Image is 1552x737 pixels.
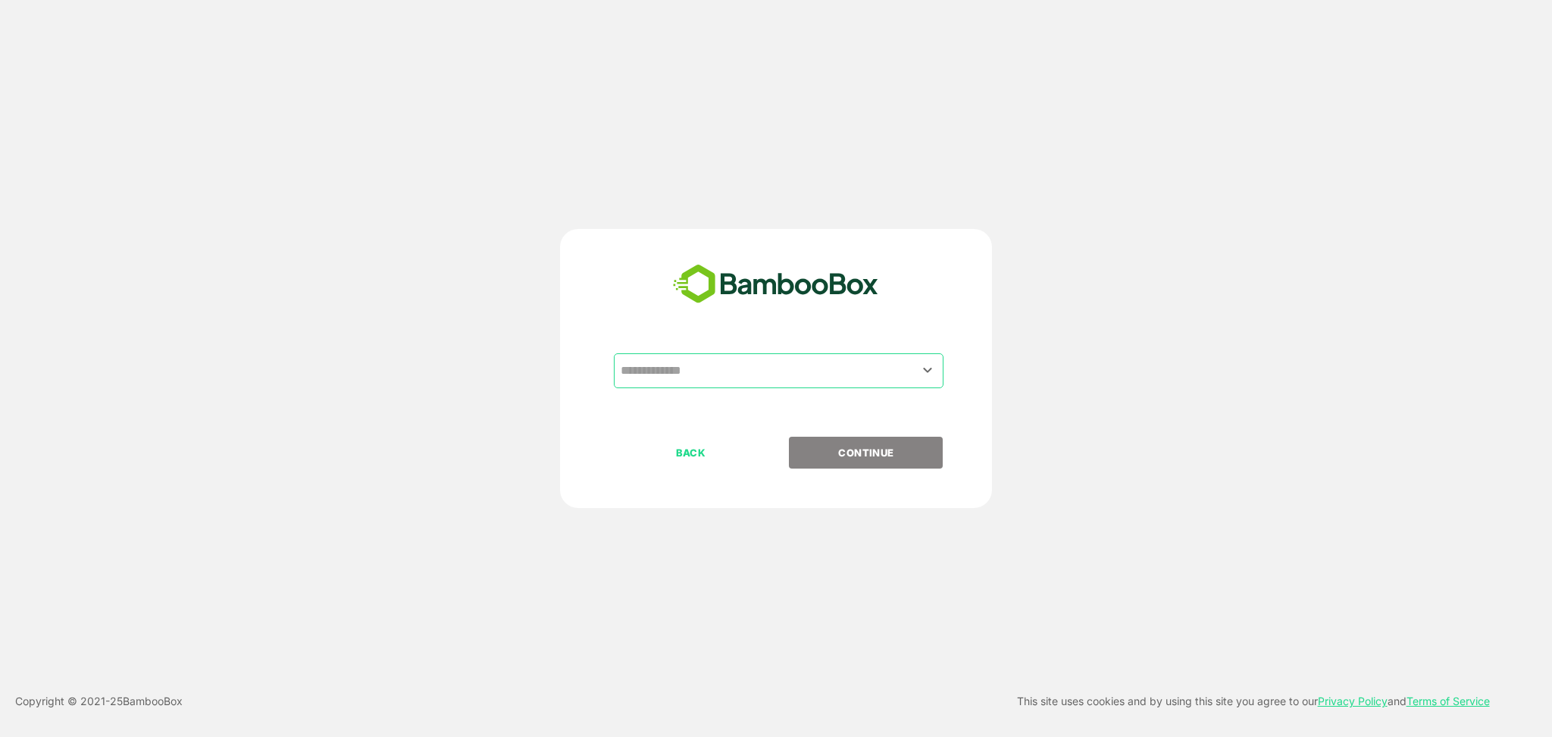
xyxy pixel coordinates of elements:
[789,437,943,469] button: CONTINUE
[665,259,887,309] img: bamboobox
[1406,695,1490,707] a: Terms of Service
[615,444,767,461] p: BACK
[15,692,183,710] p: Copyright © 2021- 25 BambooBox
[790,444,942,461] p: CONTINUE
[1017,692,1490,710] p: This site uses cookies and by using this site you agree to our and
[1318,695,1388,707] a: Privacy Policy
[614,437,768,469] button: BACK
[918,360,938,381] button: Open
